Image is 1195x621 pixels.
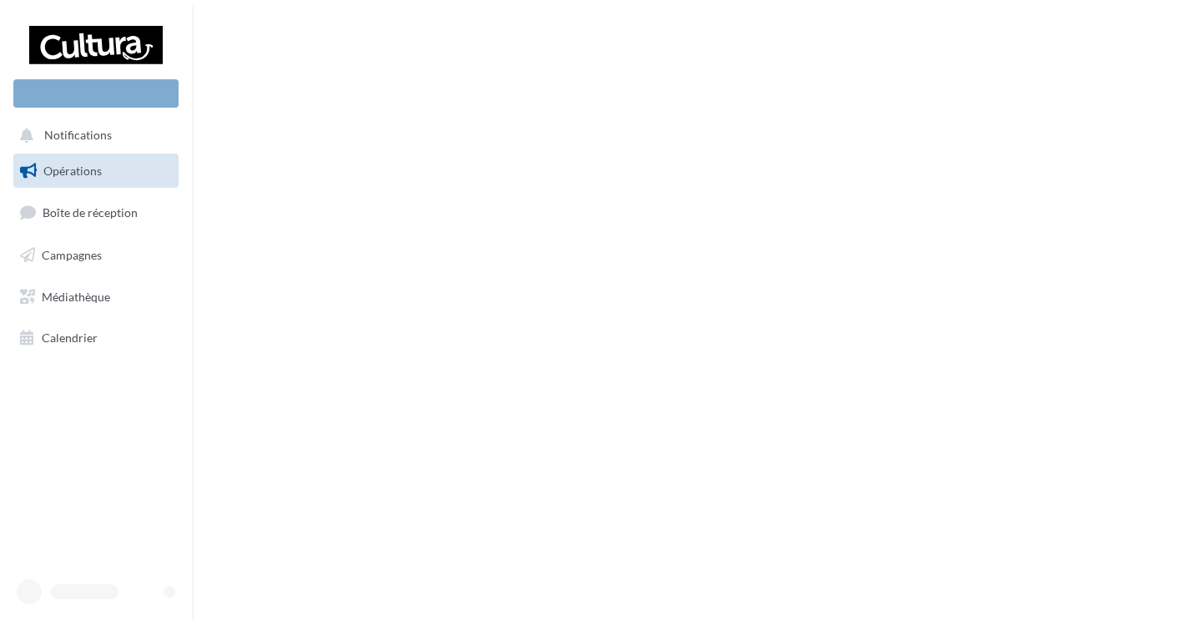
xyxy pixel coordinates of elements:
span: Boîte de réception [43,205,138,220]
a: Médiathèque [10,280,182,315]
div: Nouvelle campagne [13,79,179,108]
a: Campagnes [10,238,182,273]
a: Boîte de réception [10,194,182,230]
span: Calendrier [42,331,98,345]
a: Opérations [10,154,182,189]
a: Calendrier [10,321,182,356]
span: Médiathèque [42,289,110,303]
span: Opérations [43,164,102,178]
span: Notifications [44,129,112,143]
span: Campagnes [42,248,102,262]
